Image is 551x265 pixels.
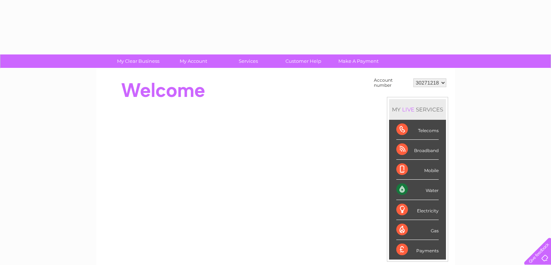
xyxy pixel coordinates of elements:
a: Make A Payment [329,54,388,68]
div: LIVE [401,106,416,113]
td: Account number [372,76,412,90]
div: MY SERVICES [389,99,446,120]
a: My Clear Business [108,54,168,68]
div: Mobile [396,160,439,180]
a: Customer Help [274,54,333,68]
div: Payments [396,240,439,260]
a: My Account [163,54,223,68]
div: Telecoms [396,120,439,140]
div: Broadband [396,140,439,160]
div: Electricity [396,200,439,220]
div: Gas [396,220,439,240]
a: Services [218,54,278,68]
div: Water [396,180,439,200]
